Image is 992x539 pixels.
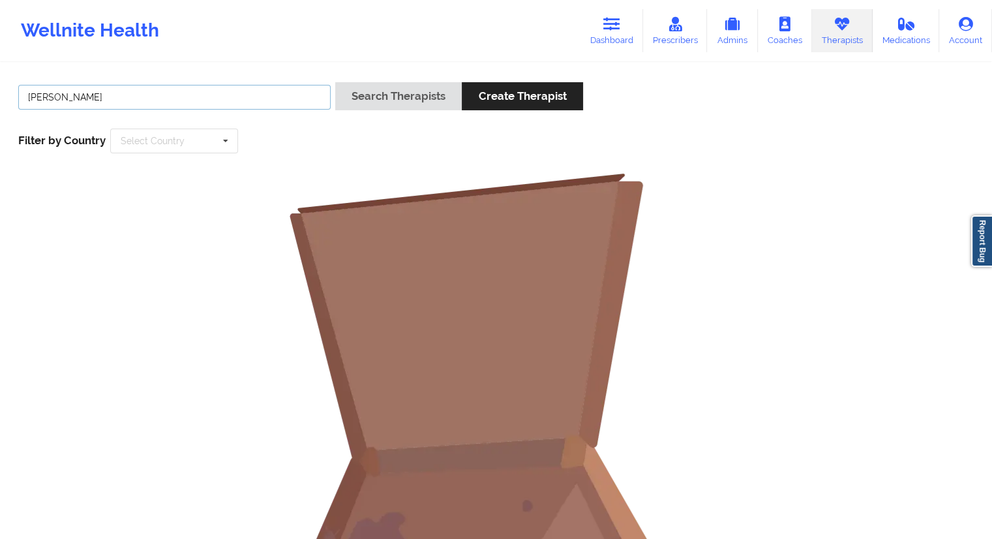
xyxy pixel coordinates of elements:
[873,9,940,52] a: Medications
[580,9,643,52] a: Dashboard
[812,9,873,52] a: Therapists
[971,215,992,267] a: Report Bug
[121,136,185,146] div: Select Country
[18,85,331,110] input: Search Keywords
[18,134,106,147] span: Filter by Country
[643,9,708,52] a: Prescribers
[335,82,462,110] button: Search Therapists
[939,9,992,52] a: Account
[758,9,812,52] a: Coaches
[462,82,582,110] button: Create Therapist
[707,9,758,52] a: Admins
